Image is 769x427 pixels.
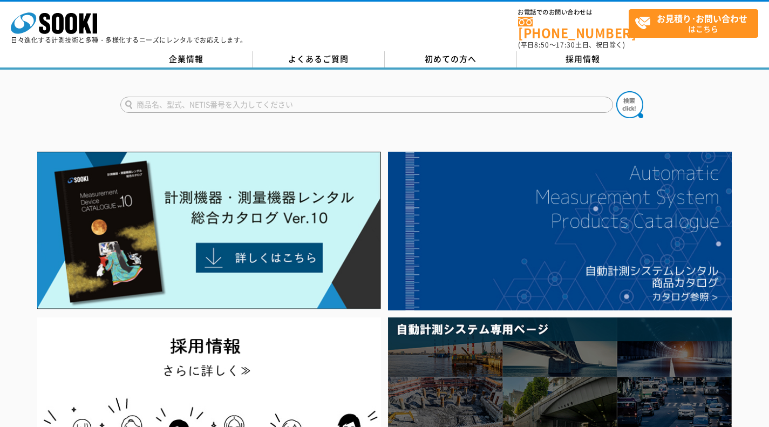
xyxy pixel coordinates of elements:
[556,40,575,50] span: 17:30
[120,97,613,113] input: 商品名、型式、NETIS番号を入力してください
[518,40,625,50] span: (平日 ～ 土日、祝日除く)
[635,10,758,37] span: はこちら
[629,9,758,38] a: お見積り･お問い合わせはこちら
[388,152,732,310] img: 自動計測システムカタログ
[11,37,247,43] p: 日々進化する計測技術と多種・多様化するニーズにレンタルでお応えします。
[385,51,517,67] a: 初めての方へ
[517,51,649,67] a: 採用情報
[534,40,549,50] span: 8:50
[616,91,643,118] img: btn_search.png
[657,12,747,25] strong: お見積り･お問い合わせ
[518,9,629,16] span: お電話でのお問い合わせは
[425,53,477,65] span: 初めての方へ
[518,17,629,39] a: [PHONE_NUMBER]
[253,51,385,67] a: よくあるご質問
[37,152,381,309] img: Catalog Ver10
[120,51,253,67] a: 企業情報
